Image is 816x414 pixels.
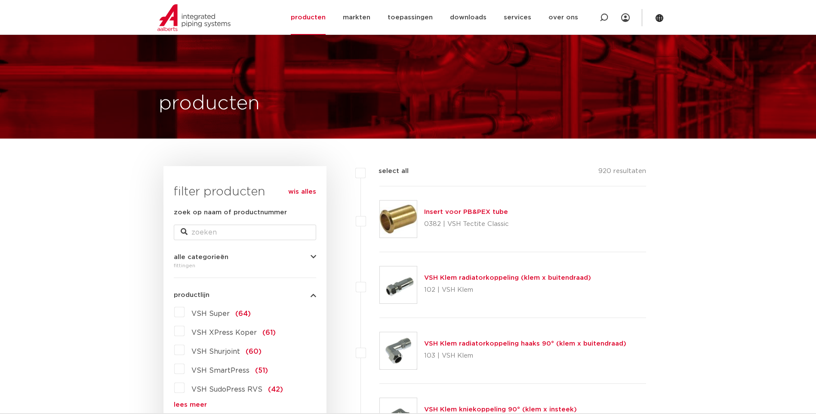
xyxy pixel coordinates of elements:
[191,348,240,355] span: VSH Shurjoint
[246,348,262,355] span: (60)
[174,292,316,298] button: productlijn
[159,90,260,117] h1: producten
[366,166,409,176] label: select all
[174,183,316,201] h3: filter producten
[255,367,268,374] span: (51)
[262,329,276,336] span: (61)
[424,275,591,281] a: VSH Klem radiatorkoppeling (klem x buitendraad)
[288,187,316,197] a: wis alles
[424,217,509,231] p: 0382 | VSH Tectite Classic
[424,406,577,413] a: VSH Klem kniekoppeling 90° (klem x insteek)
[191,367,249,374] span: VSH SmartPress
[174,254,316,260] button: alle categorieën
[598,166,646,179] p: 920 resultaten
[380,266,417,303] img: Thumbnail for VSH Klem radiatorkoppeling (klem x buitendraad)
[174,292,209,298] span: productlijn
[174,254,228,260] span: alle categorieën
[191,310,230,317] span: VSH Super
[235,310,251,317] span: (64)
[174,402,316,408] a: lees meer
[191,329,257,336] span: VSH XPress Koper
[174,260,316,271] div: fittingen
[174,225,316,240] input: zoeken
[380,332,417,369] img: Thumbnail for VSH Klem radiatorkoppeling haaks 90° (klem x buitendraad)
[380,201,417,238] img: Thumbnail for Insert voor PB&PEX tube
[268,386,283,393] span: (42)
[424,283,591,297] p: 102 | VSH Klem
[424,349,626,363] p: 103 | VSH Klem
[174,207,287,218] label: zoek op naam of productnummer
[191,386,262,393] span: VSH SudoPress RVS
[424,340,626,347] a: VSH Klem radiatorkoppeling haaks 90° (klem x buitendraad)
[424,209,508,215] a: Insert voor PB&PEX tube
